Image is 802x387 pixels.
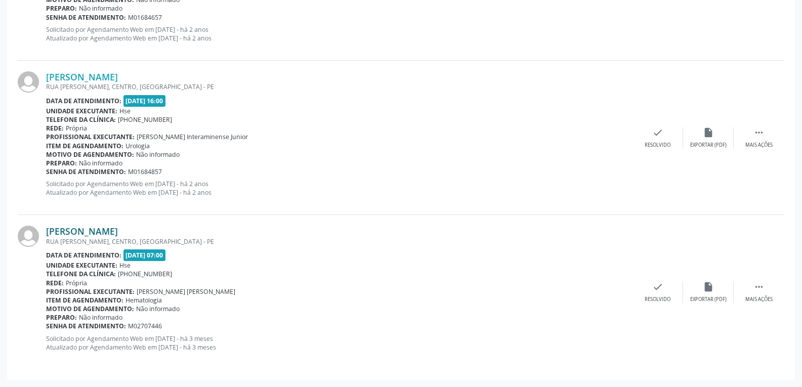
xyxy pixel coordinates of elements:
[46,142,123,150] b: Item de agendamento:
[745,142,773,149] div: Mais ações
[46,71,118,82] a: [PERSON_NAME]
[46,287,135,296] b: Profissional executante:
[645,142,670,149] div: Resolvido
[46,322,126,330] b: Senha de atendimento:
[123,249,166,261] span: [DATE] 07:00
[46,270,116,278] b: Telefone da clínica:
[46,25,632,42] p: Solicitado por Agendamento Web em [DATE] - há 2 anos Atualizado por Agendamento Web em [DATE] - h...
[46,13,126,22] b: Senha de atendimento:
[46,251,121,260] b: Data de atendimento:
[753,127,765,138] i: 
[46,279,64,287] b: Rede:
[703,127,714,138] i: insert_drive_file
[753,281,765,292] i: 
[46,313,77,322] b: Preparo:
[46,159,77,167] b: Preparo:
[66,279,87,287] span: Própria
[125,296,162,305] span: Hematologia
[137,133,248,141] span: [PERSON_NAME] Interaminense Junior
[136,305,180,313] span: Não informado
[137,287,235,296] span: [PERSON_NAME] [PERSON_NAME]
[123,95,166,107] span: [DATE] 16:00
[18,226,39,247] img: img
[46,226,118,237] a: [PERSON_NAME]
[79,159,122,167] span: Não informado
[652,281,663,292] i: check
[119,261,131,270] span: Hse
[128,322,162,330] span: M02707446
[46,305,134,313] b: Motivo de agendamento:
[745,296,773,303] div: Mais ações
[118,115,172,124] span: [PHONE_NUMBER]
[128,13,162,22] span: M01684657
[79,313,122,322] span: Não informado
[46,107,117,115] b: Unidade executante:
[46,296,123,305] b: Item de agendamento:
[136,150,180,159] span: Não informado
[66,124,87,133] span: Própria
[703,281,714,292] i: insert_drive_file
[46,82,632,91] div: RUA [PERSON_NAME], CENTRO, [GEOGRAPHIC_DATA] - PE
[46,334,632,352] p: Solicitado por Agendamento Web em [DATE] - há 3 meses Atualizado por Agendamento Web em [DATE] - ...
[46,4,77,13] b: Preparo:
[46,150,134,159] b: Motivo de agendamento:
[46,261,117,270] b: Unidade executante:
[46,124,64,133] b: Rede:
[46,167,126,176] b: Senha de atendimento:
[46,180,632,197] p: Solicitado por Agendamento Web em [DATE] - há 2 anos Atualizado por Agendamento Web em [DATE] - h...
[46,97,121,105] b: Data de atendimento:
[46,237,632,246] div: RUA [PERSON_NAME], CENTRO, [GEOGRAPHIC_DATA] - PE
[79,4,122,13] span: Não informado
[125,142,150,150] span: Urologia
[18,71,39,93] img: img
[119,107,131,115] span: Hse
[690,142,727,149] div: Exportar (PDF)
[46,133,135,141] b: Profissional executante:
[645,296,670,303] div: Resolvido
[652,127,663,138] i: check
[690,296,727,303] div: Exportar (PDF)
[128,167,162,176] span: M01684857
[118,270,172,278] span: [PHONE_NUMBER]
[46,115,116,124] b: Telefone da clínica:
